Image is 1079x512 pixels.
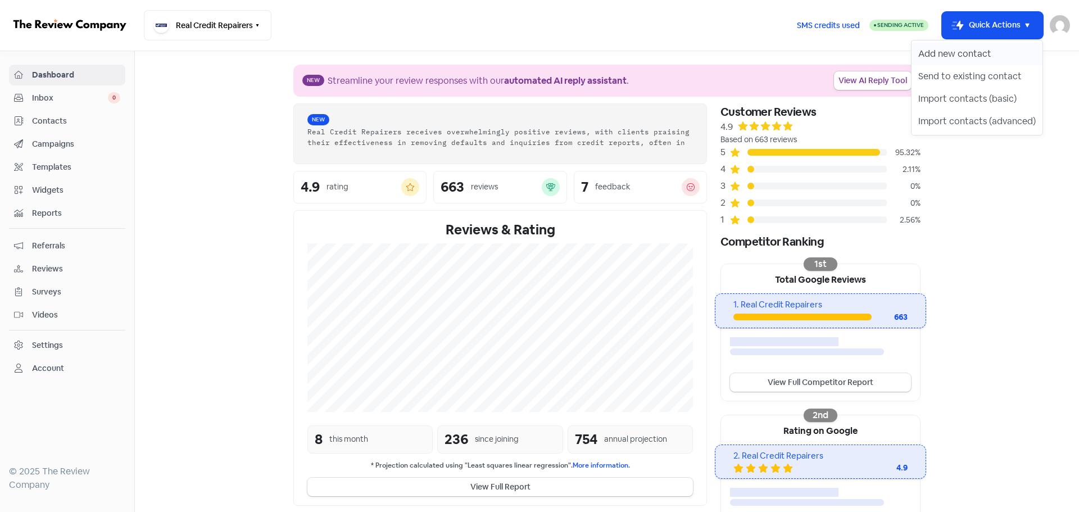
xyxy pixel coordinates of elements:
[471,181,498,193] div: reviews
[32,339,63,351] div: Settings
[445,429,468,450] div: 236
[307,478,693,496] button: View Full Report
[302,75,324,86] span: New
[573,461,630,470] a: More information.
[804,257,837,271] div: 1st
[720,179,729,193] div: 3
[887,180,921,192] div: 0%
[32,240,120,252] span: Referrals
[327,181,348,193] div: rating
[32,115,120,127] span: Contacts
[604,433,667,445] div: annual projection
[721,415,920,445] div: Rating on Google
[441,180,464,194] div: 663
[9,111,125,132] a: Contacts
[9,88,125,108] a: Inbox 0
[9,235,125,256] a: Referrals
[863,462,908,474] div: 4.9
[475,433,519,445] div: since joining
[887,197,921,209] div: 0%
[9,465,125,492] div: © 2025 The Review Company
[877,21,924,29] span: Sending Active
[328,74,629,88] div: Streamline your review responses with our .
[733,298,907,311] div: 1. Real Credit Repairers
[32,207,120,219] span: Reports
[32,69,120,81] span: Dashboard
[574,171,707,203] a: 7feedback
[307,114,329,125] span: New
[581,180,588,194] div: 7
[912,88,1042,110] button: Import contacts (basic)
[887,147,921,158] div: 95.32%
[721,264,920,293] div: Total Google Reviews
[887,214,921,226] div: 2.56%
[720,134,921,146] div: Based on 663 reviews
[720,146,729,159] div: 5
[144,10,271,40] button: Real Credit Repairers
[575,429,597,450] div: 754
[720,120,733,134] div: 4.9
[9,65,125,85] a: Dashboard
[9,259,125,279] a: Reviews
[307,460,693,471] small: * Projection calculated using "Least squares linear regression".
[32,286,120,298] span: Surveys
[1050,15,1070,35] img: User
[307,220,693,240] div: Reviews & Rating
[504,75,627,87] b: automated AI reply assistant
[9,282,125,302] a: Surveys
[315,429,323,450] div: 8
[329,433,368,445] div: this month
[32,92,108,104] span: Inbox
[108,92,120,103] span: 0
[912,110,1042,133] button: Import contacts (advanced)
[720,103,921,120] div: Customer Reviews
[9,134,125,155] a: Campaigns
[720,213,729,226] div: 1
[9,358,125,379] a: Account
[733,450,907,463] div: 2. Real Credit Repairers
[912,43,1042,65] button: Add new contact
[595,181,630,193] div: feedback
[9,335,125,356] a: Settings
[9,180,125,201] a: Widgets
[887,164,921,175] div: 2.11%
[301,180,320,194] div: 4.9
[9,157,125,178] a: Templates
[32,138,120,150] span: Campaigns
[32,309,120,321] span: Videos
[787,19,869,30] a: SMS credits used
[730,373,911,392] a: View Full Competitor Report
[433,171,566,203] a: 663reviews
[32,363,64,374] div: Account
[804,409,837,422] div: 2nd
[834,71,912,90] a: View AI Reply Tool
[32,184,120,196] span: Widgets
[720,196,729,210] div: 2
[720,233,921,250] div: Competitor Ranking
[912,65,1042,88] button: Send to existing contact
[32,161,120,173] span: Templates
[293,171,427,203] a: 4.9rating
[720,162,729,176] div: 4
[32,263,120,275] span: Reviews
[307,126,693,148] div: Real Credit Repairers receives overwhelmingly positive reviews, with clients praising their effec...
[9,203,125,224] a: Reports
[9,305,125,325] a: Videos
[872,311,908,323] div: 663
[942,12,1043,39] button: Quick Actions
[869,19,928,32] a: Sending Active
[797,20,860,31] span: SMS credits used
